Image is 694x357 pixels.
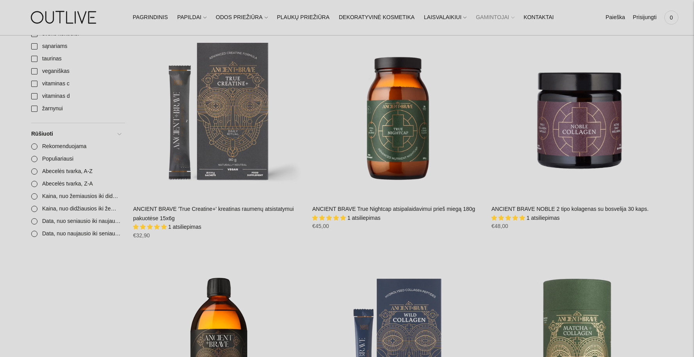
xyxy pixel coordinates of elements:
a: Paieška [605,9,625,26]
a: GAMINTOJAI [476,9,514,26]
span: 1 atsiliepimas [527,215,560,221]
a: Data, nuo naujausio iki seniausio [27,228,125,240]
a: 0 [664,9,678,26]
span: €32,90 [133,232,150,239]
a: sąnariams [27,40,125,53]
span: €48,00 [491,223,508,229]
span: 5.00 stars [491,215,527,221]
a: Prisijungti [633,9,657,26]
a: ANCIENT BRAVE 'True Creatine+' kreatinas raumenų atsistatymui pakuotėse 15x6g [133,26,304,197]
a: vitaminas d [27,90,125,103]
span: 5.00 stars [312,215,347,221]
a: veganiškas [27,65,125,78]
span: 5.00 stars [133,224,168,230]
a: Kaina, nuo didžiausios iki žemiausios [27,203,125,215]
span: 1 atsiliepimas [168,224,201,230]
a: PAPILDAI [177,9,206,26]
a: taurinas [27,53,125,65]
a: vitaminas c [27,78,125,90]
span: 1 atsiliepimas [347,215,381,221]
img: OUTLIVE [16,4,113,31]
a: Abecelės tvarka, Z-A [27,178,125,190]
span: €45,00 [312,223,329,229]
a: žarnynui [27,103,125,115]
a: LAISVALAIKIUI [424,9,466,26]
a: PAGRINDINIS [133,9,168,26]
span: 0 [666,12,677,23]
a: Rekomenduojama [27,140,125,153]
a: ODOS PRIEŽIŪRA [216,9,268,26]
a: KONTAKTAI [523,9,553,26]
a: Kaina, nuo žemiausios iki didžiausios [27,190,125,203]
a: ANCIENT BRAVE NOBLE 2 tipo kolagenas su bosvelija 30 kaps. [491,206,649,212]
a: Data, nuo seniausio iki naujausio [27,215,125,228]
a: ANCIENT BRAVE True Nightcap atsipalaidavimui prieš miegą 180g [312,206,475,212]
a: Rūšiuoti [27,128,125,140]
a: Abecelės tvarka, A-Z [27,165,125,178]
a: ANCIENT BRAVE True Nightcap atsipalaidavimui prieš miegą 180g [312,26,484,197]
a: DEKORATYVINĖ KOSMETIKA [339,9,415,26]
a: ANCIENT BRAVE NOBLE 2 tipo kolagenas su bosvelija 30 kaps. [491,26,663,197]
a: PLAUKŲ PRIEŽIŪRA [277,9,329,26]
a: Populiariausi [27,153,125,165]
a: ANCIENT BRAVE 'True Creatine+' kreatinas raumenų atsistatymui pakuotėse 15x6g [133,206,294,221]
